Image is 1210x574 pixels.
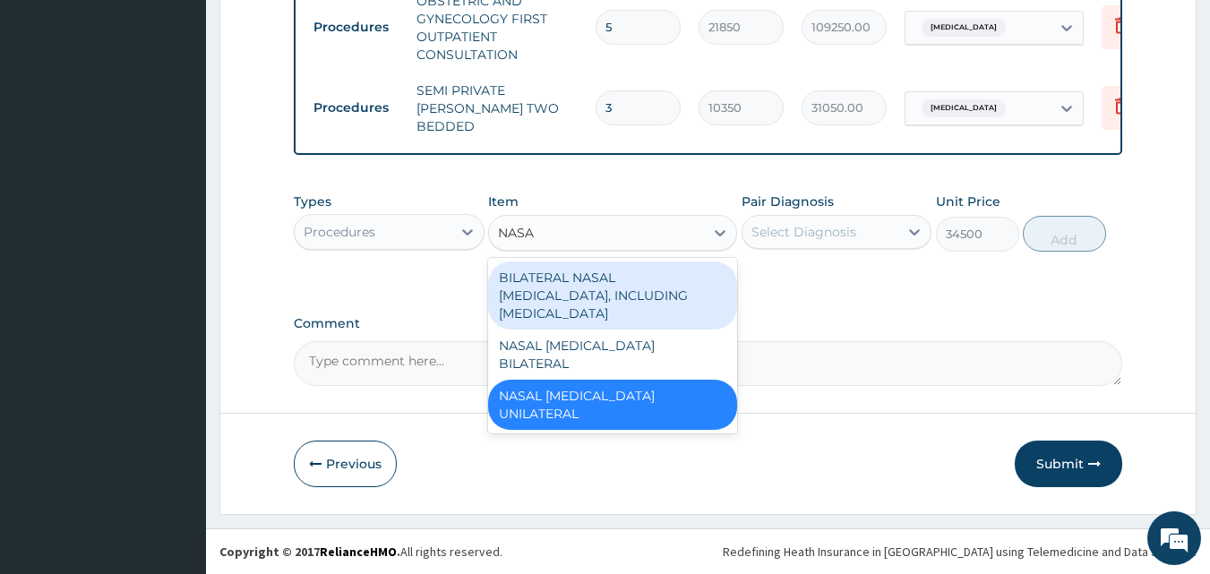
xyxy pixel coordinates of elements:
button: Previous [294,441,397,487]
span: We're online! [104,173,247,354]
span: [MEDICAL_DATA] [922,19,1006,37]
img: d_794563401_company_1708531726252_794563401 [33,90,73,134]
td: Procedures [305,11,408,44]
div: BILATERAL NASAL [MEDICAL_DATA], INCLUDING [MEDICAL_DATA] [488,261,737,330]
div: Select Diagnosis [751,223,856,241]
a: RelianceHMO [320,544,397,560]
label: Comment [294,316,1123,331]
div: Redefining Heath Insurance in [GEOGRAPHIC_DATA] using Telemedicine and Data Science! [723,543,1197,561]
div: Chat with us now [93,100,301,124]
span: [MEDICAL_DATA] [922,99,1006,117]
div: NASAL [MEDICAL_DATA] BILATERAL [488,330,737,380]
label: Pair Diagnosis [742,193,834,210]
button: Add [1023,216,1106,252]
label: Item [488,193,519,210]
td: Procedures [305,91,408,124]
div: Minimize live chat window [294,9,337,52]
label: Types [294,194,331,210]
div: Procedures [304,223,375,241]
label: Unit Price [936,193,1000,210]
footer: All rights reserved. [206,528,1210,574]
button: Submit [1015,441,1122,487]
td: SEMI PRIVATE [PERSON_NAME] TWO BEDDED [408,73,587,144]
textarea: Type your message and hit 'Enter' [9,383,341,446]
strong: Copyright © 2017 . [219,544,400,560]
div: NASAL [MEDICAL_DATA] UNILATERAL [488,380,737,430]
